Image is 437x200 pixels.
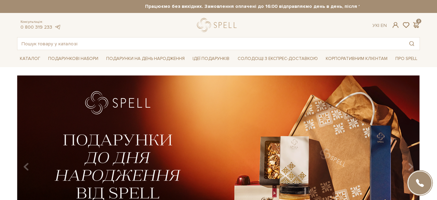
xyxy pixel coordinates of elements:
span: Подарункові набори [45,53,101,64]
a: En [381,22,387,28]
a: 0 800 319 233 [20,24,52,30]
a: Корпоративним клієнтам [323,53,390,64]
span: Подарунки на День народження [103,53,187,64]
a: Солодощі з експрес-доставкою [235,53,321,64]
span: Про Spell [393,53,420,64]
div: Ук [372,22,387,29]
input: Пошук товару у каталозі [17,37,404,50]
button: Пошук товару у каталозі [404,37,420,50]
span: | [378,22,379,28]
a: telegram [54,24,61,30]
span: Ідеї подарунків [190,53,232,64]
span: Каталог [17,53,43,64]
span: Консультація: [20,20,61,24]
